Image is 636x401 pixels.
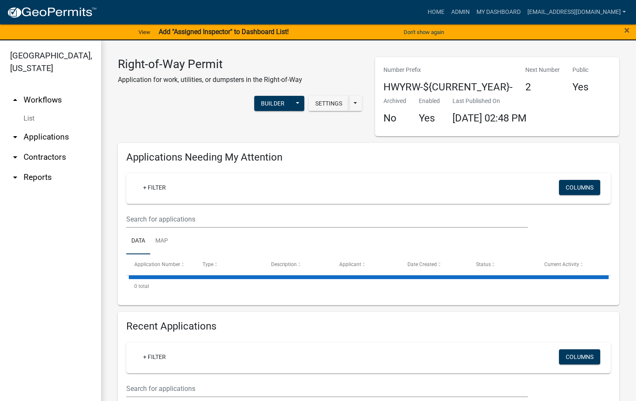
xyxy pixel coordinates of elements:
a: + Filter [136,180,173,195]
h4: HWYRW-${CURRENT_YEAR}- [383,81,513,93]
datatable-header-cell: Application Number [126,254,194,274]
input: Search for applications [126,211,528,228]
i: arrow_drop_up [10,95,20,105]
p: Last Published On [452,97,527,106]
h4: Recent Applications [126,320,611,332]
span: Date Created [407,261,437,267]
span: Status [476,261,491,267]
input: Search for applications [126,380,528,397]
i: arrow_drop_down [10,132,20,142]
a: Data [126,228,150,255]
p: Public [572,66,588,74]
span: Applicant [339,261,361,267]
button: Don't show again [400,25,447,39]
span: Application Number [134,261,180,267]
strong: Add "Assigned Inspector" to Dashboard List! [159,28,289,36]
h4: Yes [419,112,440,124]
datatable-header-cell: Date Created [399,254,468,274]
a: Admin [448,4,473,20]
h4: Yes [572,81,588,93]
span: Current Activity [544,261,579,267]
a: [EMAIL_ADDRESS][DOMAIN_NAME] [524,4,629,20]
span: [DATE] 02:48 PM [452,112,527,124]
span: Description [271,261,297,267]
datatable-header-cell: Description [263,254,331,274]
button: Columns [559,349,600,364]
datatable-header-cell: Status [468,254,536,274]
span: × [624,24,630,36]
button: Settings [309,96,349,111]
div: 0 total [126,276,611,297]
a: View [135,25,154,39]
datatable-header-cell: Type [194,254,263,274]
datatable-header-cell: Applicant [331,254,399,274]
p: Next Number [525,66,560,74]
i: arrow_drop_down [10,172,20,182]
p: Application for work, utilities, or dumpsters in the Right-of-Way [118,75,302,85]
p: Number Prefix [383,66,513,74]
i: arrow_drop_down [10,152,20,162]
a: My Dashboard [473,4,524,20]
h4: 2 [525,81,560,93]
h4: Applications Needing My Attention [126,151,611,164]
datatable-header-cell: Current Activity [536,254,604,274]
a: Map [150,228,173,255]
button: Columns [559,180,600,195]
button: Builder [254,96,291,111]
h3: Right-of-Way Permit [118,57,302,71]
h4: No [383,112,406,124]
button: Close [624,25,630,35]
span: Type [202,261,213,267]
a: Home [424,4,448,20]
a: + Filter [136,349,173,364]
p: Enabled [419,97,440,106]
p: Archived [383,97,406,106]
